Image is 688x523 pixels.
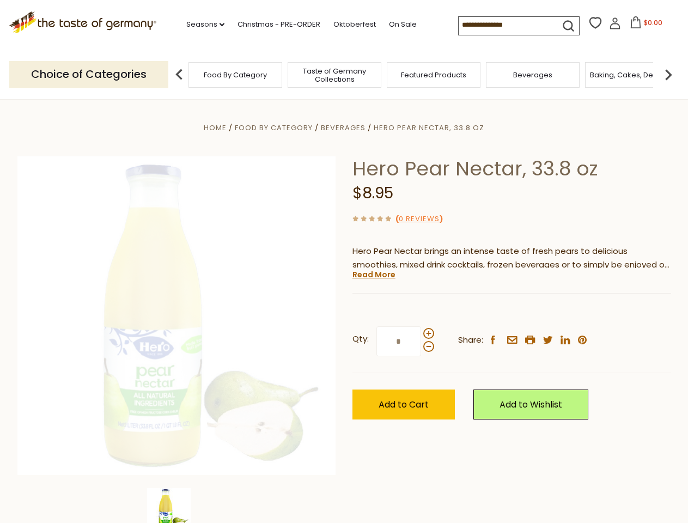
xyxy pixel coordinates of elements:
[644,18,662,27] span: $0.00
[379,398,429,411] span: Add to Cart
[235,123,313,133] a: Food By Category
[9,61,168,88] p: Choice of Categories
[399,214,440,225] a: 0 Reviews
[352,183,393,204] span: $8.95
[401,71,466,79] a: Featured Products
[352,156,671,181] h1: Hero Pear Nectar, 33.8 oz
[374,123,484,133] a: Hero Pear Nectar, 33.8 oz
[513,71,552,79] a: Beverages
[376,326,421,356] input: Qty:
[590,71,674,79] a: Baking, Cakes, Desserts
[204,71,267,79] a: Food By Category
[168,64,190,86] img: previous arrow
[657,64,679,86] img: next arrow
[291,67,378,83] a: Taste of Germany Collections
[204,123,227,133] a: Home
[238,19,320,31] a: Christmas - PRE-ORDER
[321,123,366,133] a: Beverages
[389,19,417,31] a: On Sale
[17,156,336,475] img: Hero Pear Nectar, 33.8 oz
[352,245,671,272] p: Hero Pear Nectar brings an intense taste of fresh pears to delicious smoothies, mixed drink cockt...
[352,332,369,346] strong: Qty:
[473,390,588,419] a: Add to Wishlist
[186,19,224,31] a: Seasons
[458,333,483,347] span: Share:
[352,269,395,280] a: Read More
[395,214,443,224] span: ( )
[623,16,669,33] button: $0.00
[333,19,376,31] a: Oktoberfest
[352,390,455,419] button: Add to Cart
